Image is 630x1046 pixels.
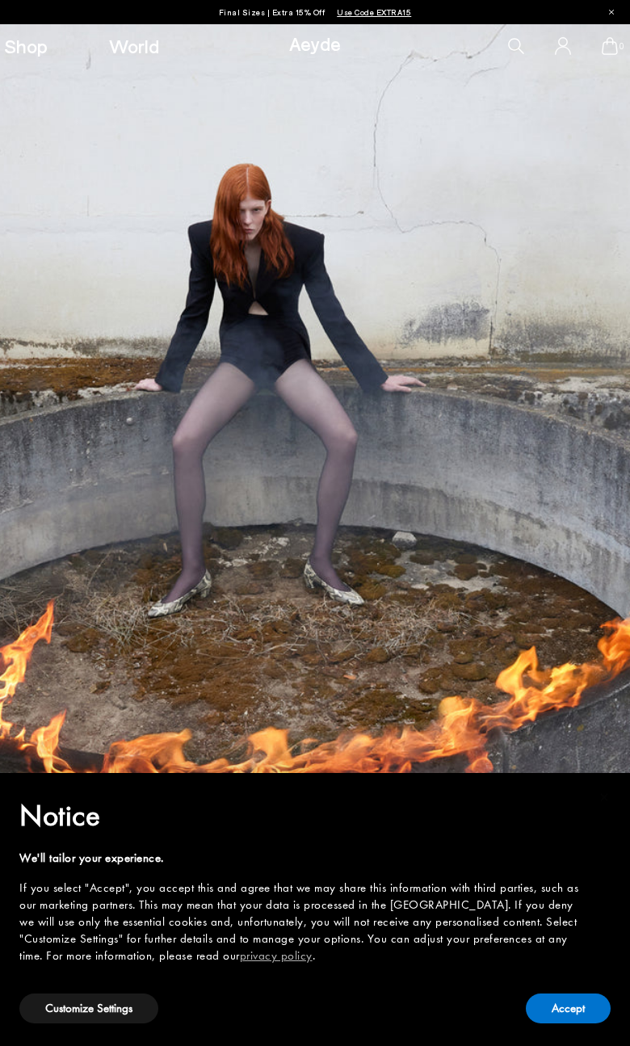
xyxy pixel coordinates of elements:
[19,993,158,1023] button: Customize Settings
[585,778,624,817] button: Close this notice
[4,36,48,56] a: Shop
[109,36,159,56] a: World
[618,42,626,51] span: 0
[19,795,585,837] h2: Notice
[19,850,585,867] div: We'll tailor your experience.
[240,947,313,964] a: privacy policy
[289,32,341,55] a: Aeyde
[602,37,618,55] a: 0
[526,993,611,1023] button: Accept
[219,4,412,20] p: Final Sizes | Extra 15% Off
[19,880,585,964] div: If you select "Accept", you accept this and agree that we may share this information with third p...
[337,7,411,17] span: Navigate to /collections/ss25-final-sizes
[599,784,610,809] span: ×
